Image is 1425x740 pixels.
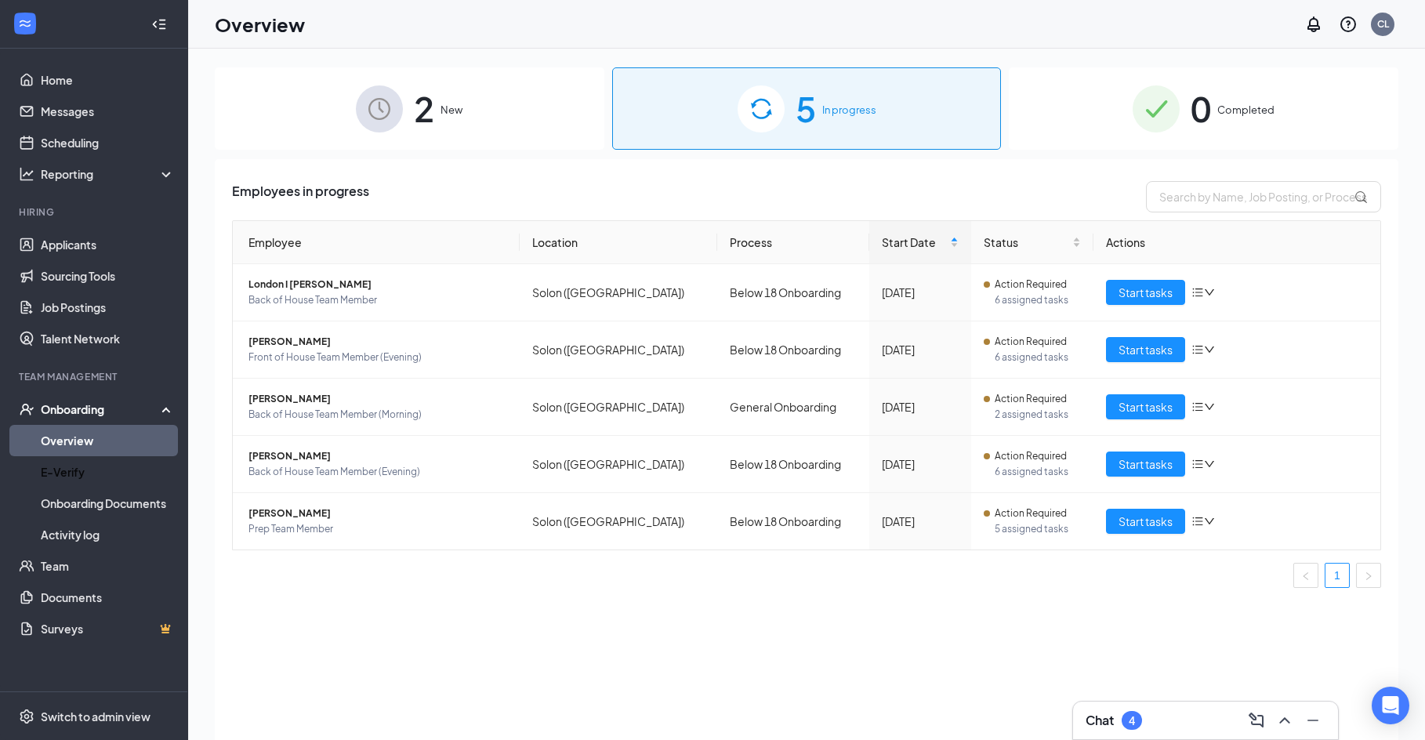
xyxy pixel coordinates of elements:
[19,709,34,724] svg: Settings
[41,456,175,488] a: E-Verify
[1191,515,1204,528] span: bars
[1377,17,1389,31] div: CL
[232,181,369,212] span: Employees in progress
[1364,571,1373,581] span: right
[717,493,869,550] td: Below 18 Onboarding
[19,166,34,182] svg: Analysis
[1325,563,1350,588] li: 1
[995,391,1067,407] span: Action Required
[1204,287,1215,298] span: down
[1356,563,1381,588] li: Next Page
[233,221,520,264] th: Employee
[41,550,175,582] a: Team
[1356,563,1381,588] button: right
[995,521,1081,537] span: 5 assigned tasks
[984,234,1069,251] span: Status
[1372,687,1409,724] div: Open Intercom Messenger
[822,102,876,118] span: In progress
[41,96,175,127] a: Messages
[1191,458,1204,470] span: bars
[1191,82,1211,136] span: 0
[248,464,507,480] span: Back of House Team Member (Evening)
[1119,513,1173,530] span: Start tasks
[41,519,175,550] a: Activity log
[520,321,717,379] td: Solon ([GEOGRAPHIC_DATA])
[882,398,958,415] div: [DATE]
[995,334,1067,350] span: Action Required
[1119,284,1173,301] span: Start tasks
[520,221,717,264] th: Location
[1191,343,1204,356] span: bars
[1204,516,1215,527] span: down
[717,221,869,264] th: Process
[1146,181,1381,212] input: Search by Name, Job Posting, or Process
[41,709,150,724] div: Switch to admin view
[717,436,869,493] td: Below 18 Onboarding
[995,277,1067,292] span: Action Required
[1300,708,1325,733] button: Minimize
[1204,459,1215,470] span: down
[1204,401,1215,412] span: down
[41,166,176,182] div: Reporting
[995,464,1081,480] span: 6 assigned tasks
[1244,708,1269,733] button: ComposeMessage
[995,407,1081,423] span: 2 assigned tasks
[1106,509,1185,534] button: Start tasks
[1191,286,1204,299] span: bars
[1106,337,1185,362] button: Start tasks
[1304,711,1322,730] svg: Minimize
[1119,398,1173,415] span: Start tasks
[717,264,869,321] td: Below 18 Onboarding
[41,425,175,456] a: Overview
[41,127,175,158] a: Scheduling
[971,221,1093,264] th: Status
[1093,221,1380,264] th: Actions
[717,379,869,436] td: General Onboarding
[1293,563,1318,588] li: Previous Page
[1275,711,1294,730] svg: ChevronUp
[1191,401,1204,413] span: bars
[1204,344,1215,355] span: down
[248,277,507,292] span: London I [PERSON_NAME]
[41,64,175,96] a: Home
[1247,711,1266,730] svg: ComposeMessage
[19,205,172,219] div: Hiring
[520,493,717,550] td: Solon ([GEOGRAPHIC_DATA])
[1129,714,1135,727] div: 4
[520,379,717,436] td: Solon ([GEOGRAPHIC_DATA])
[248,350,507,365] span: Front of House Team Member (Evening)
[1106,280,1185,305] button: Start tasks
[248,334,507,350] span: [PERSON_NAME]
[1339,15,1358,34] svg: QuestionInfo
[882,284,958,301] div: [DATE]
[441,102,462,118] span: New
[41,229,175,260] a: Applicants
[151,16,167,32] svg: Collapse
[995,292,1081,308] span: 6 assigned tasks
[1217,102,1275,118] span: Completed
[41,488,175,519] a: Onboarding Documents
[1325,564,1349,587] a: 1
[248,407,507,423] span: Back of House Team Member (Morning)
[1086,712,1114,729] h3: Chat
[41,401,161,417] div: Onboarding
[41,613,175,644] a: SurveysCrown
[1293,563,1318,588] button: left
[796,82,816,136] span: 5
[520,264,717,321] td: Solon ([GEOGRAPHIC_DATA])
[215,11,305,38] h1: Overview
[882,341,958,358] div: [DATE]
[17,16,33,31] svg: WorkstreamLogo
[41,292,175,323] a: Job Postings
[41,323,175,354] a: Talent Network
[995,506,1067,521] span: Action Required
[882,455,958,473] div: [DATE]
[1304,15,1323,34] svg: Notifications
[882,234,946,251] span: Start Date
[995,350,1081,365] span: 6 assigned tasks
[41,260,175,292] a: Sourcing Tools
[1106,394,1185,419] button: Start tasks
[1301,571,1311,581] span: left
[882,513,958,530] div: [DATE]
[248,506,507,521] span: [PERSON_NAME]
